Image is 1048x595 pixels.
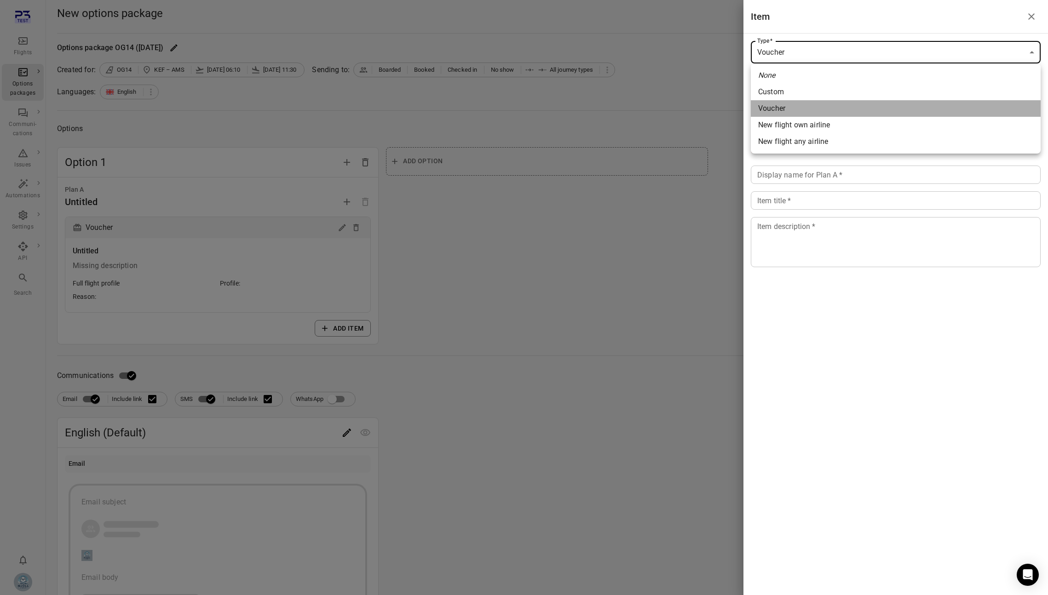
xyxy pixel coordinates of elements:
div: Open Intercom Messenger [1017,564,1039,586]
span: Custom [758,86,1033,97]
em: None [758,70,776,81]
span: New flight any airline [758,136,1033,147]
span: New flight own airline [758,120,1033,131]
span: Voucher [758,103,1033,114]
